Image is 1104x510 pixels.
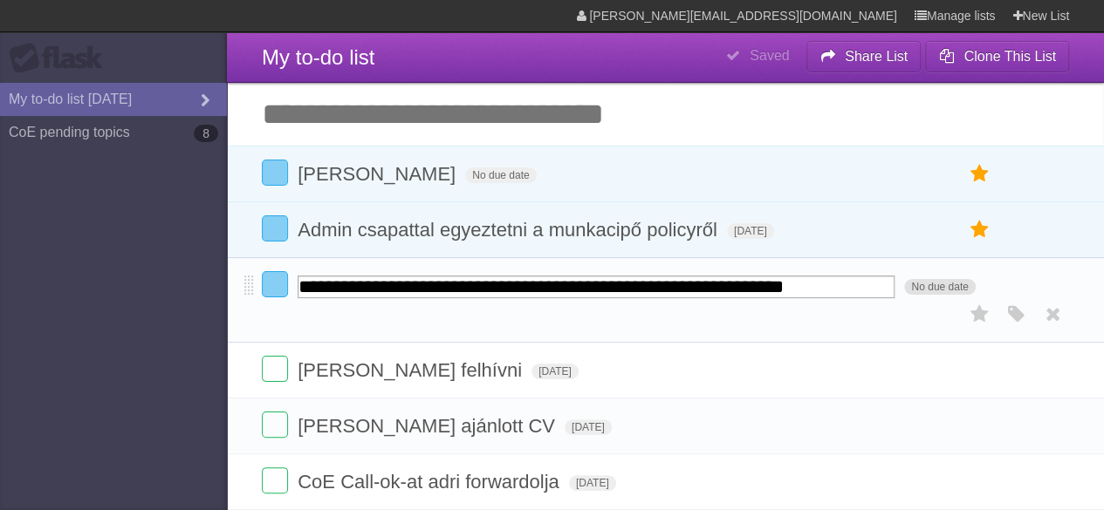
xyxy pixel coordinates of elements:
label: Done [262,271,288,297]
span: No due date [904,279,975,295]
label: Done [262,411,288,438]
b: Clone This List [963,49,1056,64]
span: [PERSON_NAME] [298,163,460,185]
span: CoE Call-ok-at adri forwardolja [298,471,564,493]
label: Star task [963,300,996,329]
span: My to-do list [262,45,374,69]
b: Share List [845,49,908,64]
span: Admin csapattal egyeztetni a munkacipő policyről [298,219,722,241]
span: [DATE] [531,364,579,379]
div: Flask [9,43,113,74]
span: [DATE] [565,419,612,435]
button: Share List [806,41,922,72]
label: Done [262,356,288,382]
button: Clone This List [925,41,1069,72]
span: [PERSON_NAME] felhívni [298,359,526,381]
span: [DATE] [569,475,616,491]
label: Done [262,160,288,186]
label: Done [262,215,288,241]
span: No due date [465,167,536,183]
b: Saved [750,48,789,63]
span: [DATE] [727,223,774,239]
label: Star task [963,160,996,188]
label: Star task [963,215,996,244]
label: Done [262,467,288,493]
b: 8 [194,125,218,142]
span: [PERSON_NAME] ajánlott CV [298,415,559,437]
